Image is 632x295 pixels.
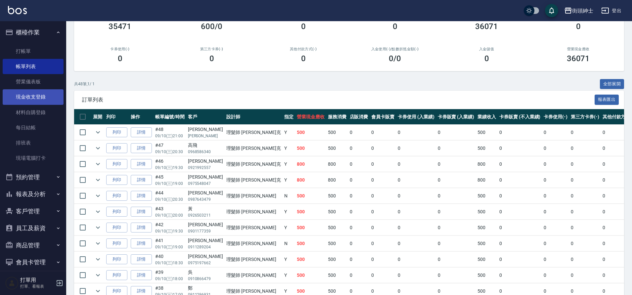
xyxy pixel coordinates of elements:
[155,149,185,155] p: 09/10 (三) 20:30
[476,188,498,204] td: 500
[155,260,185,266] p: 09/10 (三) 18:30
[567,54,590,63] h3: 36071
[599,5,624,17] button: 登出
[188,205,223,212] div: 黃
[545,4,558,17] button: save
[3,254,64,271] button: 會員卡管理
[82,47,158,51] h2: 卡券使用(-)
[188,269,223,276] div: 吳
[326,204,348,220] td: 500
[348,141,370,156] td: 0
[396,220,436,235] td: 0
[396,141,436,156] td: 0
[326,172,348,188] td: 800
[370,268,396,283] td: 0
[155,133,185,139] p: 09/10 (三) 21:00
[188,276,223,282] p: 0910866479
[348,188,370,204] td: 0
[225,172,283,188] td: 理髮師 [PERSON_NAME]克
[186,109,225,125] th: 客戶
[131,191,152,201] a: 詳情
[188,158,223,165] div: [PERSON_NAME]
[370,236,396,251] td: 0
[93,191,103,201] button: expand row
[476,156,498,172] td: 800
[326,125,348,140] td: 500
[131,127,152,138] a: 詳情
[155,181,185,187] p: 09/10 (三) 19:00
[476,172,498,188] td: 800
[188,190,223,196] div: [PERSON_NAME]
[201,22,222,31] h3: 600/0
[436,109,476,125] th: 卡券販賣 (入業績)
[569,172,601,188] td: 0
[154,188,186,204] td: #44
[131,223,152,233] a: 詳情
[109,22,132,31] h3: 35471
[82,97,595,103] span: 訂單列表
[370,252,396,267] td: 0
[476,125,498,140] td: 500
[436,125,476,140] td: 0
[20,283,54,289] p: 打單、看報表
[154,236,186,251] td: #41
[498,125,542,140] td: 0
[155,165,185,171] p: 09/10 (三) 19:30
[370,125,396,140] td: 0
[498,109,542,125] th: 卡券販賣 (不入業績)
[174,47,249,51] h2: 第三方卡券(-)
[542,252,569,267] td: 0
[436,236,476,251] td: 0
[3,74,64,89] a: 營業儀表板
[569,220,601,235] td: 0
[225,188,283,204] td: 理髮師 [PERSON_NAME]
[569,125,601,140] td: 0
[93,159,103,169] button: expand row
[188,181,223,187] p: 0975548047
[326,188,348,204] td: 500
[542,172,569,188] td: 0
[348,268,370,283] td: 0
[498,188,542,204] td: 0
[348,204,370,220] td: 0
[396,125,436,140] td: 0
[301,22,306,31] h3: 0
[595,96,619,103] a: 報表匯出
[396,188,436,204] td: 0
[3,89,64,105] a: 現金收支登錄
[348,236,370,251] td: 0
[155,244,185,250] p: 09/10 (三) 19:00
[154,141,186,156] td: #47
[295,236,326,251] td: 500
[542,204,569,220] td: 0
[476,236,498,251] td: 500
[498,141,542,156] td: 0
[93,254,103,264] button: expand row
[295,156,326,172] td: 800
[225,236,283,251] td: 理髮師 [PERSON_NAME]
[498,204,542,220] td: 0
[188,260,223,266] p: 0975197662
[370,141,396,156] td: 0
[93,270,103,280] button: expand row
[542,141,569,156] td: 0
[436,172,476,188] td: 0
[93,238,103,248] button: expand row
[476,268,498,283] td: 500
[188,149,223,155] p: 0968586340
[348,172,370,188] td: 0
[106,223,127,233] button: 列印
[569,141,601,156] td: 0
[326,252,348,267] td: 500
[484,54,489,63] h3: 0
[131,175,152,185] a: 詳情
[283,109,295,125] th: 指定
[93,175,103,185] button: expand row
[562,4,596,18] button: 街頭紳士
[370,109,396,125] th: 會員卡販賣
[396,204,436,220] td: 0
[326,109,348,125] th: 服務消費
[3,186,64,203] button: 報表及分析
[106,254,127,265] button: 列印
[188,196,223,202] p: 0987643479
